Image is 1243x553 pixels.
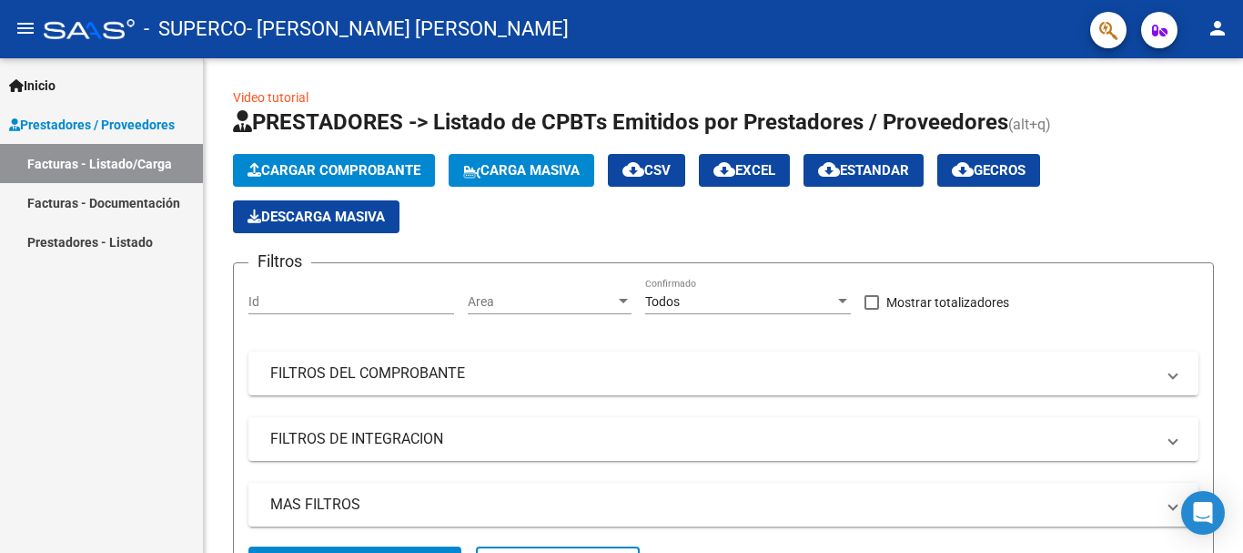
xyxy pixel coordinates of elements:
[233,154,435,187] button: Cargar Comprobante
[233,90,308,105] a: Video tutorial
[1181,491,1225,535] div: Open Intercom Messenger
[144,9,247,49] span: - SUPERCO
[248,249,311,274] h3: Filtros
[622,162,671,179] span: CSV
[233,200,399,233] button: Descarga Masiva
[803,154,924,187] button: Estandar
[248,209,385,225] span: Descarga Masiva
[449,154,594,187] button: Carga Masiva
[952,162,1026,179] span: Gecros
[463,162,580,179] span: Carga Masiva
[699,154,790,187] button: EXCEL
[247,9,569,49] span: - [PERSON_NAME] [PERSON_NAME]
[248,162,420,179] span: Cargar Comprobante
[937,154,1040,187] button: Gecros
[886,292,1009,313] span: Mostrar totalizadores
[233,109,1008,135] span: PRESTADORES -> Listado de CPBTs Emitidos por Prestadores / Proveedores
[645,294,680,309] span: Todos
[1207,17,1228,39] mat-icon: person
[1008,116,1051,133] span: (alt+q)
[270,495,1155,515] mat-panel-title: MAS FILTROS
[248,483,1198,527] mat-expansion-panel-header: MAS FILTROS
[818,162,909,179] span: Estandar
[713,159,735,180] mat-icon: cloud_download
[713,162,775,179] span: EXCEL
[622,159,644,180] mat-icon: cloud_download
[608,154,685,187] button: CSV
[270,429,1155,449] mat-panel-title: FILTROS DE INTEGRACION
[468,294,615,310] span: Area
[270,364,1155,384] mat-panel-title: FILTROS DEL COMPROBANTE
[9,115,175,135] span: Prestadores / Proveedores
[15,17,36,39] mat-icon: menu
[818,159,840,180] mat-icon: cloud_download
[233,200,399,233] app-download-masive: Descarga masiva de comprobantes (adjuntos)
[248,352,1198,395] mat-expansion-panel-header: FILTROS DEL COMPROBANTE
[248,417,1198,461] mat-expansion-panel-header: FILTROS DE INTEGRACION
[9,76,56,96] span: Inicio
[952,159,974,180] mat-icon: cloud_download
